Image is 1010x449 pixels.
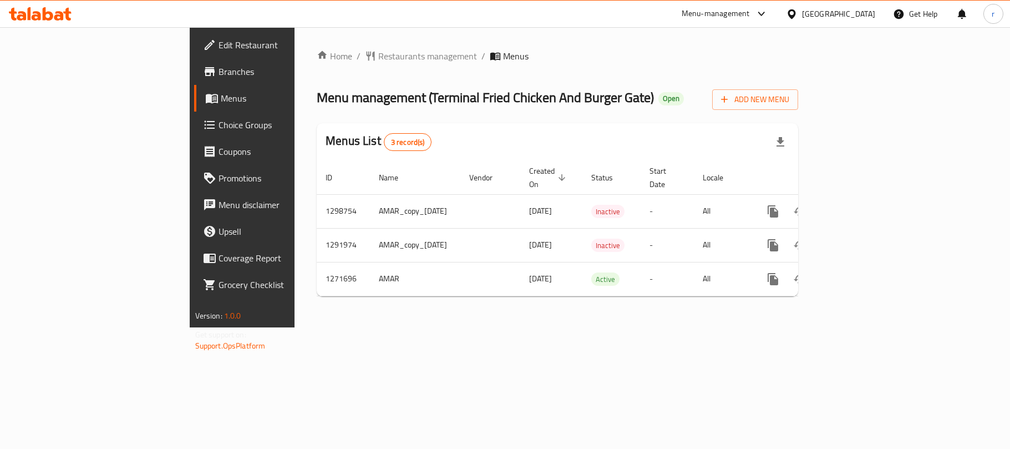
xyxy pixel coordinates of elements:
span: Choice Groups [219,118,349,132]
span: Restaurants management [378,49,477,63]
span: r [992,8,994,20]
a: Menu disclaimer [194,191,358,218]
span: 3 record(s) [384,137,432,148]
td: AMAR_copy_[DATE] [370,228,460,262]
span: Version: [195,309,222,323]
a: Restaurants management [365,49,477,63]
td: AMAR_copy_[DATE] [370,194,460,228]
span: Coverage Report [219,251,349,265]
a: Choice Groups [194,112,358,138]
span: Upsell [219,225,349,238]
a: Coverage Report [194,245,358,271]
span: Add New Menu [721,93,789,107]
a: Edit Restaurant [194,32,358,58]
span: Start Date [649,164,681,191]
button: more [760,232,786,259]
a: Coupons [194,138,358,165]
span: [DATE] [529,204,552,218]
a: Upsell [194,218,358,245]
span: Edit Restaurant [219,38,349,52]
button: more [760,266,786,292]
span: [DATE] [529,271,552,286]
span: Menus [503,49,529,63]
td: All [694,228,751,262]
a: Menus [194,85,358,112]
span: Status [591,171,627,184]
li: / [481,49,485,63]
a: Promotions [194,165,358,191]
button: Change Status [786,232,813,259]
nav: breadcrumb [317,49,798,63]
a: Support.OpsPlatform [195,339,266,353]
span: Menus [221,92,349,105]
span: Vendor [469,171,507,184]
span: Locale [703,171,738,184]
span: Get support on: [195,327,246,342]
span: Grocery Checklist [219,278,349,291]
td: AMAR [370,262,460,296]
a: Branches [194,58,358,85]
div: Inactive [591,239,625,252]
div: Open [658,92,684,105]
span: Branches [219,65,349,78]
span: ID [326,171,347,184]
li: / [357,49,361,63]
span: [DATE] [529,238,552,252]
th: Actions [751,161,875,195]
td: All [694,194,751,228]
span: Inactive [591,239,625,252]
td: - [641,194,694,228]
td: - [641,228,694,262]
span: Menu disclaimer [219,198,349,211]
button: Add New Menu [712,89,798,110]
span: 1.0.0 [224,309,241,323]
div: [GEOGRAPHIC_DATA] [802,8,875,20]
h2: Menus List [326,133,432,151]
button: more [760,198,786,225]
div: Export file [767,129,794,155]
span: Open [658,94,684,103]
td: All [694,262,751,296]
div: Total records count [384,133,432,151]
span: Menu management ( Terminal Fried Chicken And Burger Gate ) [317,85,654,110]
table: enhanced table [317,161,875,296]
a: Grocery Checklist [194,271,358,298]
span: Name [379,171,413,184]
span: Inactive [591,205,625,218]
span: Created On [529,164,569,191]
td: - [641,262,694,296]
span: Coupons [219,145,349,158]
button: Change Status [786,198,813,225]
button: Change Status [786,266,813,292]
span: Promotions [219,171,349,185]
span: Active [591,273,620,286]
div: Menu-management [682,7,750,21]
div: Active [591,273,620,286]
